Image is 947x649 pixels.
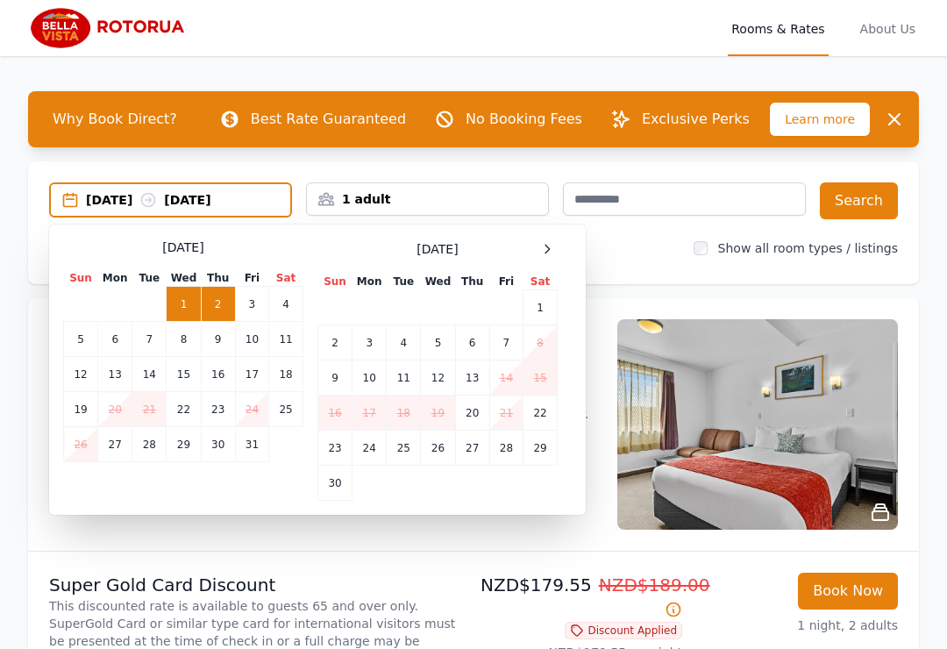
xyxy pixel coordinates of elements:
td: 5 [64,322,98,357]
td: 26 [64,427,98,462]
th: Thu [201,270,235,287]
td: 15 [167,357,201,392]
td: 31 [235,427,268,462]
td: 25 [387,431,421,466]
th: Sat [523,274,558,290]
th: Fri [489,274,523,290]
p: Exclusive Perks [642,109,750,130]
td: 2 [318,325,352,360]
td: 8 [523,325,558,360]
td: 6 [455,325,489,360]
th: Thu [455,274,489,290]
td: 26 [421,431,455,466]
td: 12 [64,357,98,392]
td: 14 [132,357,167,392]
span: NZD$189.00 [599,574,710,596]
td: 27 [455,431,489,466]
td: 22 [167,392,201,427]
span: Discount Applied [565,622,682,639]
td: 16 [201,357,235,392]
label: Show all room types / listings [718,241,898,255]
td: 16 [318,396,352,431]
th: Tue [132,270,167,287]
p: 1 night, 2 adults [696,617,898,634]
p: Best Rate Guaranteed [251,109,406,130]
td: 8 [167,322,201,357]
td: 17 [352,396,387,431]
span: [DATE] [417,240,458,258]
td: 27 [98,427,132,462]
td: 5 [421,325,455,360]
td: 22 [523,396,558,431]
td: 10 [352,360,387,396]
td: 15 [523,360,558,396]
th: Wed [421,274,455,290]
td: 1 [167,287,201,322]
td: 7 [489,325,523,360]
td: 25 [269,392,303,427]
span: Why Book Direct? [39,102,191,137]
th: Sun [318,274,352,290]
td: 21 [132,392,167,427]
td: 29 [167,427,201,462]
button: Search [820,182,898,219]
td: 18 [269,357,303,392]
td: 28 [489,431,523,466]
td: 30 [318,466,352,501]
td: 18 [387,396,421,431]
td: 3 [235,287,268,322]
span: [DATE] [162,239,203,256]
td: 11 [387,360,421,396]
td: 10 [235,322,268,357]
td: 9 [201,322,235,357]
div: 1 adult [307,190,548,208]
td: 2 [201,287,235,322]
td: 24 [235,392,268,427]
td: 4 [269,287,303,322]
th: Mon [352,274,387,290]
th: Sat [269,270,303,287]
th: Sun [64,270,98,287]
td: 24 [352,431,387,466]
th: Fri [235,270,268,287]
td: 13 [98,357,132,392]
button: Book Now [798,573,898,610]
th: Tue [387,274,421,290]
th: Wed [167,270,201,287]
p: Super Gold Card Discount [49,573,466,597]
td: 19 [64,392,98,427]
img: Bella Vista Rotorua [28,7,197,49]
td: 14 [489,360,523,396]
td: 12 [421,360,455,396]
td: 23 [201,392,235,427]
td: 4 [387,325,421,360]
td: 7 [132,322,167,357]
td: 19 [421,396,455,431]
td: 17 [235,357,268,392]
td: 28 [132,427,167,462]
td: 3 [352,325,387,360]
td: 13 [455,360,489,396]
th: Mon [98,270,132,287]
td: 20 [98,392,132,427]
span: Learn more [770,103,870,136]
p: NZD$179.55 [481,573,682,622]
td: 6 [98,322,132,357]
td: 11 [269,322,303,357]
td: 1 [523,290,558,325]
p: No Booking Fees [466,109,582,130]
td: 21 [489,396,523,431]
td: 30 [201,427,235,462]
div: [DATE] [DATE] [86,191,290,209]
td: 9 [318,360,352,396]
td: 20 [455,396,489,431]
td: 29 [523,431,558,466]
td: 23 [318,431,352,466]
